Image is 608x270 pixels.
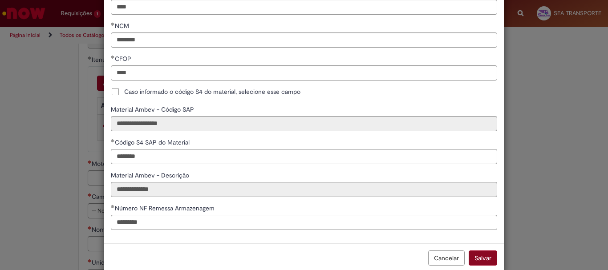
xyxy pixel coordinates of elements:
[115,22,131,30] span: NCM
[111,182,497,197] input: Material Ambev - Descrição
[111,149,497,164] input: Código S4 SAP do Material
[111,32,497,48] input: NCM
[111,65,497,81] input: CFOP
[111,171,191,180] label: Somente leitura - Material Ambev - Descrição
[111,116,497,131] input: Material Ambev - Código SAP
[469,250,497,266] button: Salvar
[115,204,216,212] span: Número NF Remessa Armazenagem
[111,105,196,114] label: Somente leitura - Material Ambev - Código SAP
[111,139,115,142] span: Obrigatório Preenchido
[124,87,300,96] span: Caso informado o código S4 do material, selecione esse campo
[111,22,115,26] span: Obrigatório Preenchido
[115,138,191,146] span: Somente leitura - Código S4 SAP do Material
[111,55,115,59] span: Obrigatório Preenchido
[111,105,196,113] span: Somente leitura - Material Ambev - Código SAP
[111,205,115,208] span: Obrigatório Preenchido
[111,171,191,179] span: Somente leitura - Material Ambev - Descrição
[111,215,497,230] input: Número NF Remessa Armazenagem
[428,250,465,266] button: Cancelar
[115,55,133,63] span: CFOP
